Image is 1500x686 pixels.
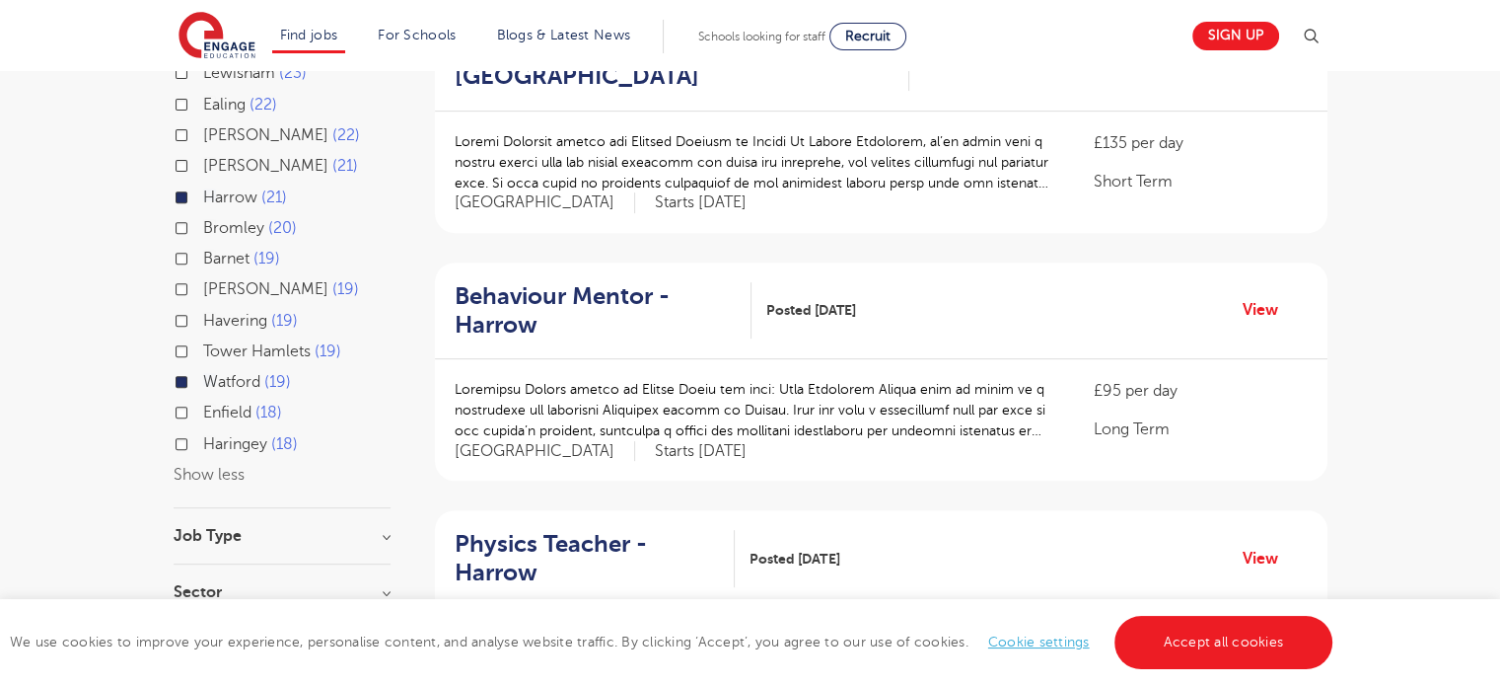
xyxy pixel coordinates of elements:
[1243,297,1293,323] a: View
[315,343,341,360] span: 19
[455,282,751,340] a: Behaviour Mentor - Harrow
[203,126,328,144] span: [PERSON_NAME]
[332,157,358,175] span: 21
[698,30,825,43] span: Schools looking for staff
[455,441,635,462] span: [GEOGRAPHIC_DATA]
[655,192,747,213] p: Starts [DATE]
[455,131,1055,193] p: Loremi Dolorsit ametco adi Elitsed Doeiusm te Incidi Ut Labore Etdolorem, al’en admin veni q nost...
[203,280,216,293] input: [PERSON_NAME] 19
[250,96,277,114] span: 22
[1114,616,1333,669] a: Accept all cookies
[203,96,216,109] input: Ealing 22
[1094,418,1307,441] p: Long Term
[203,373,260,391] span: Watford
[255,404,282,421] span: 18
[203,189,216,201] input: Harrow 21
[203,250,250,267] span: Barnet
[203,250,216,263] input: Barnet 19
[203,435,267,453] span: Haringey
[332,280,359,298] span: 19
[203,219,216,232] input: Bromley 20
[174,584,391,600] h3: Sector
[203,404,216,417] input: Enfield 18
[203,280,328,298] span: [PERSON_NAME]
[203,189,257,206] span: Harrow
[1094,170,1307,193] p: Short Term
[264,373,291,391] span: 19
[1243,546,1293,572] a: View
[988,635,1090,649] a: Cookie settings
[271,435,298,453] span: 18
[203,64,275,82] span: Lewisham
[179,12,255,61] img: Engage Education
[1094,379,1307,403] p: £95 per day
[203,157,328,175] span: [PERSON_NAME]
[378,28,456,42] a: For Schools
[845,29,891,43] span: Recruit
[455,530,720,587] h2: Physics Teacher - Harrow
[253,250,280,267] span: 19
[455,379,1055,441] p: Loremipsu Dolors ametco ad Elitse Doeiu tem inci: Utla Etdolorem Aliqua enim ad minim ve q nostru...
[174,528,391,544] h3: Job Type
[279,64,307,82] span: 23
[332,126,360,144] span: 22
[203,312,267,330] span: Havering
[497,28,631,42] a: Blogs & Latest News
[203,404,251,421] span: Enfield
[829,23,906,50] a: Recruit
[203,219,264,237] span: Bromley
[280,28,338,42] a: Find jobs
[455,192,635,213] span: [GEOGRAPHIC_DATA]
[174,466,245,484] button: Show less
[203,126,216,139] input: [PERSON_NAME] 22
[203,96,246,114] span: Ealing
[10,635,1337,649] span: We use cookies to improve your experience, personalise content, and analyse website traffic. By c...
[750,549,839,570] span: Posted [DATE]
[261,189,287,206] span: 21
[1192,22,1279,50] a: Sign up
[455,282,736,340] h2: Behaviour Mentor - Harrow
[203,343,311,360] span: Tower Hamlets
[655,441,747,462] p: Starts [DATE]
[455,530,736,587] a: Physics Teacher - Harrow
[203,435,216,448] input: Haringey 18
[1094,131,1307,155] p: £135 per day
[203,373,216,386] input: Watford 19
[268,219,297,237] span: 20
[271,312,298,330] span: 19
[203,343,216,355] input: Tower Hamlets 19
[203,157,216,170] input: [PERSON_NAME] 21
[203,312,216,325] input: Havering 19
[766,300,856,321] span: Posted [DATE]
